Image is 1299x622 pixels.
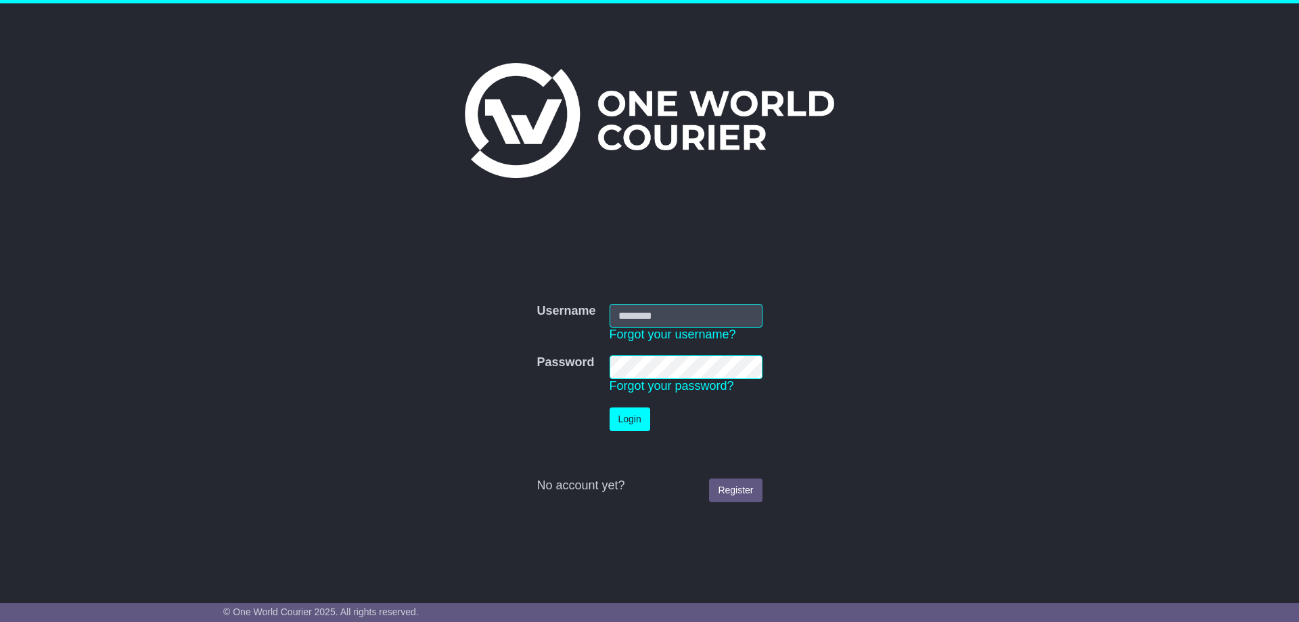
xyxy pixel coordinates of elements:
a: Forgot your password? [610,379,734,393]
label: Password [537,355,594,370]
span: © One World Courier 2025. All rights reserved. [223,606,419,617]
a: Forgot your username? [610,328,736,341]
a: Register [709,479,762,502]
img: One World [465,63,834,178]
button: Login [610,407,650,431]
div: No account yet? [537,479,762,493]
label: Username [537,304,595,319]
